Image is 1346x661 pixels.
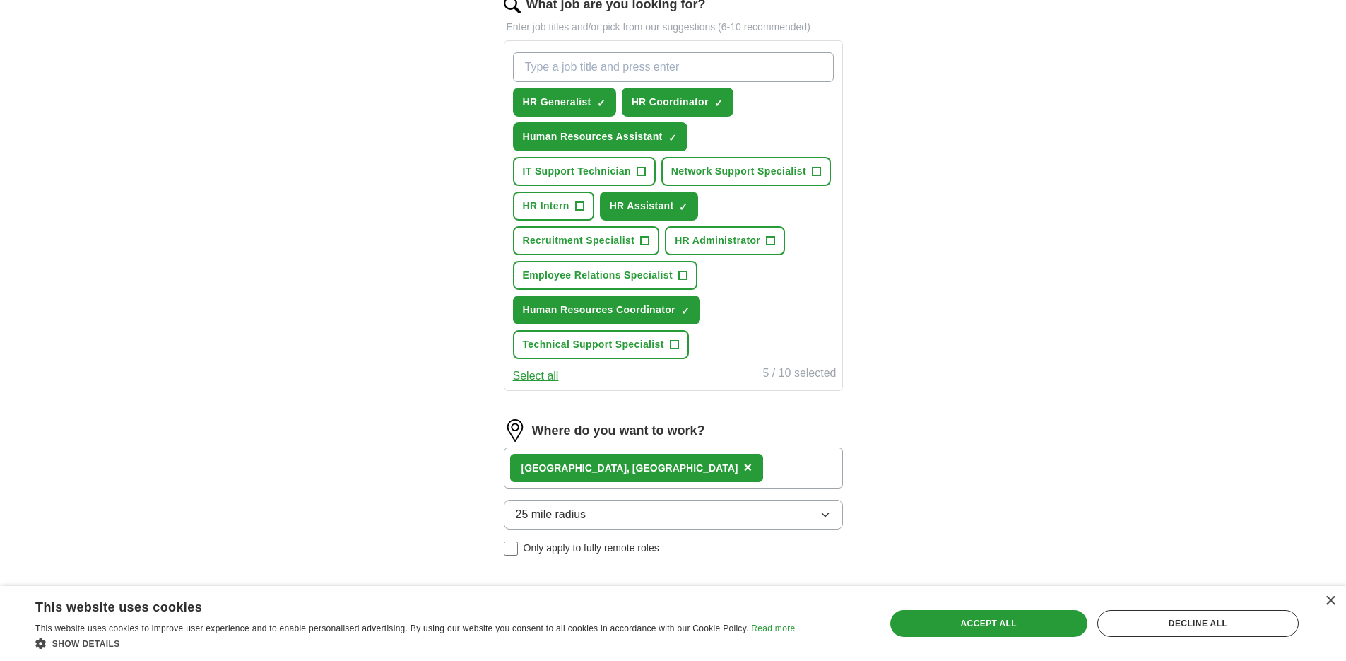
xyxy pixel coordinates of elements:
span: IT Support Technician [523,164,631,179]
button: Human Resources Coordinator✓ [513,296,700,324]
button: IT Support Technician [513,157,656,186]
button: × [743,457,752,479]
span: Recruitment Specialist [523,233,635,248]
img: filter [504,584,526,607]
button: Recruitment Specialist [513,226,660,255]
span: HR Intern [523,199,569,213]
button: Network Support Specialist [661,157,831,186]
span: HR Assistant [610,199,674,213]
span: ✓ [681,305,690,317]
button: 25 mile radius [504,500,843,530]
div: [GEOGRAPHIC_DATA], [GEOGRAPHIC_DATA] [521,461,738,476]
span: × [743,460,752,475]
div: This website uses cookies [35,595,760,616]
span: 25 mile radius [516,506,586,523]
button: HR Coordinator✓ [622,88,733,117]
button: Human Resources Assistant✓ [513,122,687,151]
span: ✓ [679,201,687,213]
button: Technical Support Specialist [513,330,689,359]
label: Where do you want to work? [532,421,705,440]
a: Read more, opens a new window [751,624,795,633]
span: HR Administrator [675,233,760,248]
div: Decline all [1097,610,1299,637]
span: Human Resources Assistant [523,129,663,144]
p: Enter job titles and/or pick from our suggestions (6-10 recommended) [504,20,843,35]
span: ✓ [668,132,677,144]
button: HR Intern [513,192,594,221]
button: Select all [513,368,559,385]
span: HR Coordinator [632,95,709,110]
span: Human Resources Coordinator [523,303,675,317]
div: Show details [35,636,795,650]
button: Employee Relations Specialist [513,261,697,290]
span: Only apply to fully remote roles [524,541,659,556]
span: Employee Relations Specialist [523,268,673,283]
button: HR Administrator [665,226,785,255]
span: ✓ [597,98,606,109]
div: Accept all [890,610,1087,637]
input: Only apply to fully remote roles [504,542,518,556]
button: HR Generalist✓ [513,88,616,117]
span: ✓ [714,98,723,109]
div: Close [1325,596,1335,607]
span: HR Generalist [523,95,591,110]
button: HR Assistant✓ [600,192,699,221]
div: 5 / 10 selected [762,365,836,385]
span: Technical Support Specialist [523,337,664,352]
span: Network Support Specialist [671,164,806,179]
span: This website uses cookies to improve user experience and to enable personalised advertising. By u... [35,624,749,633]
img: location.png [504,419,526,442]
input: Type a job title and press enter [513,52,834,82]
span: Show details [52,639,120,649]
